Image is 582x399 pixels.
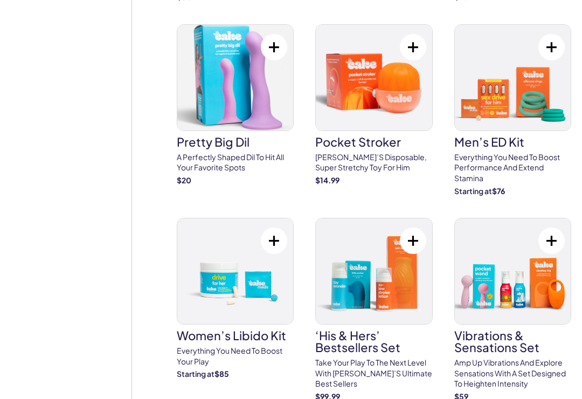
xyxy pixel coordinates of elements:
[177,218,293,324] img: Women’s Libido Kit
[454,136,571,148] h3: Men’s ED Kit
[177,218,294,380] a: Women’s Libido KitWomen’s Libido KitEverything you need to Boost Your PlayStarting at$85
[177,175,191,185] strong: $ 20
[177,24,294,186] a: pretty big dilpretty big dilA perfectly shaped Dil to hit all your favorite spots$20
[315,136,432,148] h3: pocket stroker
[492,186,505,196] strong: $ 76
[315,329,432,353] h3: ‘His & Hers’ Bestsellers Set
[455,218,571,324] img: Vibrations & Sensations Set
[177,346,294,367] p: Everything you need to Boost Your Play
[454,24,571,196] a: Men’s ED KitMen’s ED KitEverything You need to boost performance and extend StaminaStarting at$76
[316,25,432,130] img: pocket stroker
[454,357,571,389] p: Amp up vibrations and explore sensations with a set designed to heighten intensity
[454,329,571,353] h3: Vibrations & Sensations Set
[315,175,339,185] strong: $ 14.99
[177,136,294,148] h3: pretty big dil
[454,186,492,196] span: Starting at
[455,25,571,130] img: Men’s ED Kit
[316,218,432,324] img: ‘His & Hers’ Bestsellers Set
[454,152,571,184] p: Everything You need to boost performance and extend Stamina
[214,369,229,379] strong: $ 85
[177,25,293,130] img: pretty big dil
[315,152,432,173] p: [PERSON_NAME]’s disposable, super stretchy toy for him
[177,152,294,173] p: A perfectly shaped Dil to hit all your favorite spots
[315,24,432,186] a: pocket strokerpocket stroker[PERSON_NAME]’s disposable, super stretchy toy for him$14.99
[315,357,432,389] p: Take your play to the next level with [PERSON_NAME]’s ultimate best sellers
[177,369,214,379] span: Starting at
[177,329,294,341] h3: Women’s Libido Kit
